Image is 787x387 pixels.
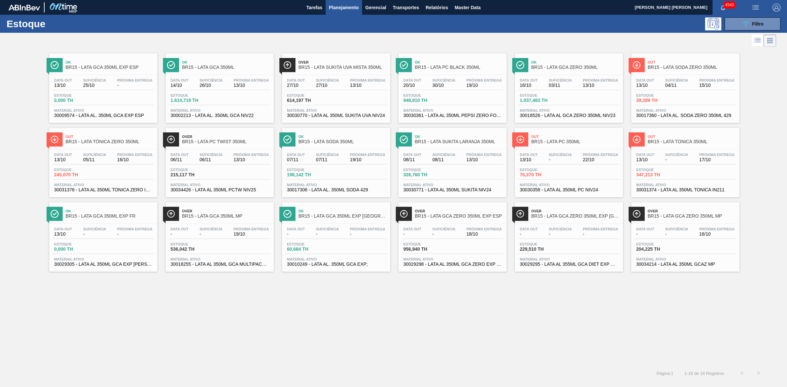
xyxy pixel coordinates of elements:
a: ÍconeOverBR15 - LATA GCA 350ML MPData out-Suficiência-Próxima Entrega19/10Estoque536,042 THMateri... [161,197,277,272]
span: 1.614,719 TH [171,98,216,103]
img: Ícone [283,135,292,144]
a: ÍconeOkBR15 - LATA SODA 350MLData out07/11Suficiência07/11Próxima Entrega19/10Estoque198,142 THMa... [277,123,393,197]
span: - [636,232,654,237]
span: Out [66,135,154,139]
span: Data out [520,78,538,82]
a: ÍconeOkBR15 - LATA SUKITA LARANJA 350MLData out08/11Suficiência08/11Próxima Entrega13/10Estoque32... [393,123,510,197]
span: Material ativo [403,183,502,187]
a: ÍconeOkBR15 - LATA GCA 350ML EXP FRData out13/10Suficiência-Próxima Entrega-Estoque0,000 THMateri... [44,197,161,272]
span: 03/11 [549,83,572,88]
span: Data out [520,227,538,231]
span: - [316,232,339,237]
span: Data out [520,153,538,157]
a: ÍconeOverBR15 - LATA GCA ZERO 350ML EXP ESPData out-Suficiência-Próxima Entrega18/10Estoque956,94... [393,197,510,272]
span: Próxima Entrega [350,78,385,82]
span: BR15 - LATA PC TWIST 350ML [182,139,271,144]
span: 30029305 - LATA AL 350ML GCA EXP FRAN NIV23 [54,262,152,267]
span: Próxima Entrega [233,153,269,157]
span: Data out [171,227,189,231]
span: 17/10 [699,157,735,162]
span: 245,070 TH [54,172,100,177]
img: TNhmsLtSVTkK8tSr43FrP2fwEKptu5GPRR3wAAAABJRU5ErkJggg== [9,5,40,10]
span: 08/11 [432,157,455,162]
span: 13/10 [54,83,72,88]
span: 30034426 - LATA AL 350ML PCTW NIV25 [171,187,269,192]
span: Ok [298,209,387,213]
img: userActions [752,4,759,11]
span: Suficiência [665,78,688,82]
span: BR15 - LATA GCA 350ML EXP FR [66,214,154,219]
span: Suficiência [665,153,688,157]
span: BR15 - LATA SUKITA UVA MISTA 350ML [298,65,387,70]
a: ÍconeOutBR15 - LATA TÔNICA 350MLData out13/10Suficiência-Próxima Entrega17/10Estoque347,213 THMat... [626,123,743,197]
span: 1 - 18 de 18 Registros [683,371,724,376]
span: 0,000 TH [54,247,100,252]
span: Suficiência [549,227,572,231]
span: 4543 [724,1,735,9]
span: 536,042 TH [171,247,216,252]
span: Material ativo [520,183,618,187]
span: 08/11 [403,157,421,162]
span: Data out [287,78,305,82]
a: ÍconeOkBR15 - LATA GCA 350ML EXP ESPData out13/10Suficiência25/10Próxima Entrega-Estoque0,000 THM... [44,48,161,123]
a: ÍconeOverBR15 - LATA GCA ZERO 350ML MPData out-Suficiência-Próxima Entrega16/10Estoque204,225 THM... [626,197,743,272]
span: Data out [54,153,72,157]
a: ÍconeOkBR15 - LATA GCA 350MLData out14/10Suficiência26/10Próxima Entrega13/10Estoque1.614,719 THM... [161,48,277,123]
span: Estoque [287,242,333,246]
span: - [549,232,572,237]
span: Próxima Entrega [699,227,735,231]
span: Estoque [636,93,682,97]
span: Data out [403,153,421,157]
span: 13/10 [466,157,502,162]
span: Ok [66,60,154,64]
span: Suficiência [83,78,106,82]
span: Estoque [520,242,566,246]
span: Over [298,60,387,64]
img: Ícone [167,135,175,144]
span: BR15 - LATA GCA ZERO 350ML EXP ESP [415,214,503,219]
img: Ícone [283,61,292,69]
span: BR15 - LATA GCA ZERO 350ML [531,65,620,70]
span: Suficiência [316,227,339,231]
span: 198,142 TH [287,172,333,177]
span: 215,117 TH [171,172,216,177]
a: ÍconeOutBR15 - LATA PC 350MLData out13/10Suficiência-Próxima Entrega22/10Estoque76,370 THMaterial... [510,123,626,197]
span: Over [415,209,503,213]
span: - [432,232,455,237]
span: 07/11 [316,157,339,162]
span: - [350,232,385,237]
span: 30017360 - LATA AL. SODA ZERO 350ML 429 [636,113,735,118]
span: Suficiência [549,153,572,157]
span: Suficiência [83,153,106,157]
img: Ícone [516,210,524,218]
img: Ícone [167,61,175,69]
span: - [117,232,152,237]
span: 04/11 [665,83,688,88]
a: ÍconeOutBR15 - LATA TÔNICA ZERO 350MLData out13/10Suficiência05/11Próxima Entrega16/10Estoque245,... [44,123,161,197]
span: BR15 - LATA SODA ZERO 350ML [648,65,736,70]
span: Material ativo [54,108,152,112]
span: Material ativo [171,108,269,112]
span: 229,510 TH [520,247,566,252]
span: Estoque [520,93,566,97]
span: Out [531,135,620,139]
img: Ícone [283,210,292,218]
span: - [171,232,189,237]
span: - [520,232,538,237]
span: Próxima Entrega [466,227,502,231]
span: 1.037,463 TH [520,98,566,103]
span: Master Data [454,4,480,11]
span: Material ativo [171,257,269,261]
span: 13/10 [54,232,72,237]
span: 30018255 - LATA AL 350ML GCA MULTIPACK NIV22 [171,262,269,267]
span: 06/11 [199,157,222,162]
span: Próxima Entrega [699,153,735,157]
button: > [750,365,767,381]
span: Estoque [403,242,449,246]
button: Notificações [713,3,734,12]
span: Próxima Entrega [583,78,618,82]
span: 13/10 [54,157,72,162]
img: Ícone [633,210,641,218]
span: 13/10 [233,157,269,162]
span: - [403,232,421,237]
